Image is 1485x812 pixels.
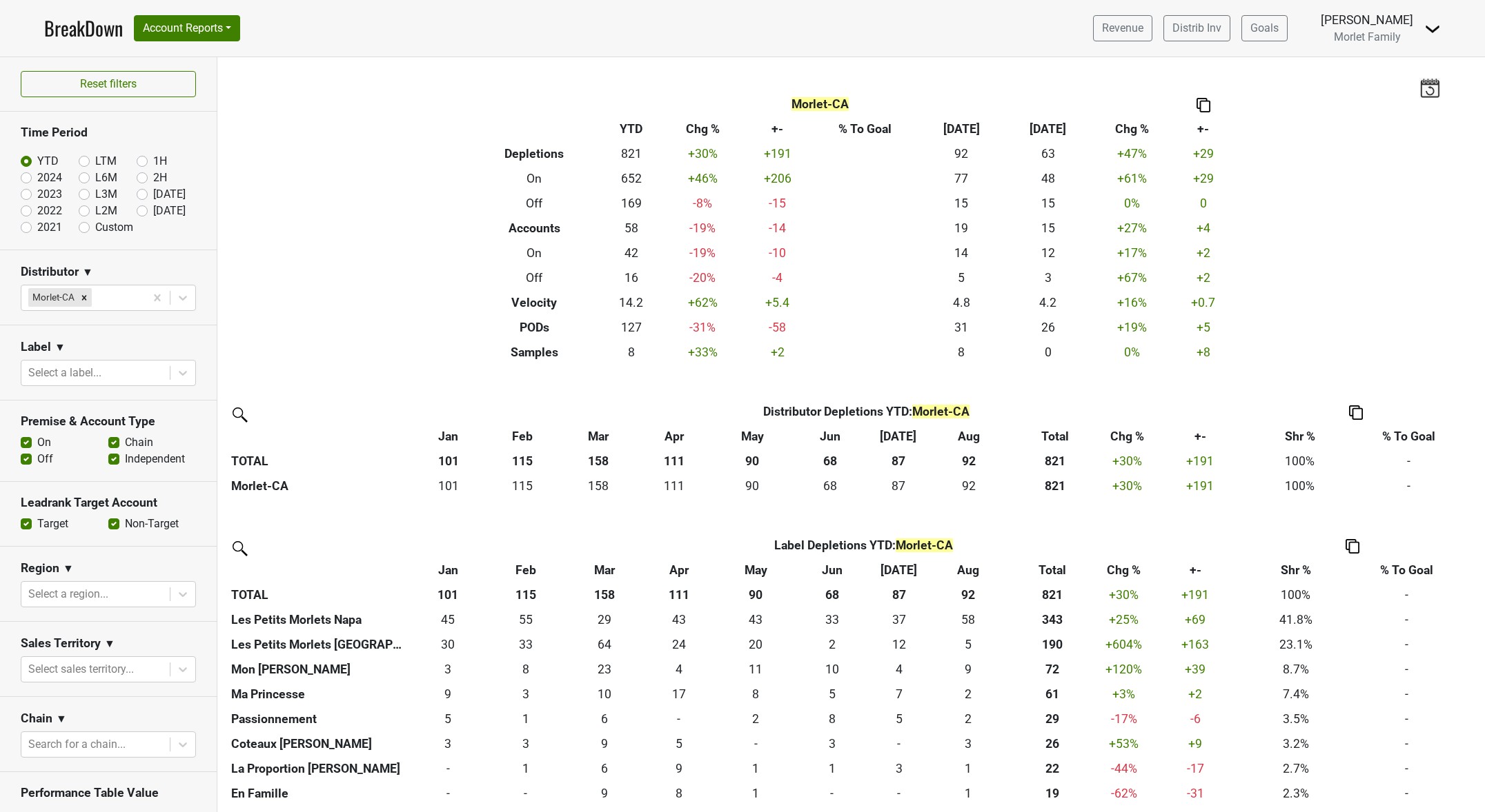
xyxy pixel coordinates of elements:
[1152,611,1239,629] div: +69
[469,166,601,191] th: On
[228,682,411,707] th: Ma Princesse
[1172,166,1234,191] td: +29
[872,660,927,678] div: 4
[567,558,642,582] th: Mar: activate to sort column ascending
[867,474,930,498] td: 87
[711,424,793,449] th: May: activate to sort column ascending
[600,166,662,191] td: 652
[799,660,865,678] div: 10
[28,288,77,306] div: Morlet-CA
[488,636,563,653] div: 33
[1152,424,1247,449] th: +-: activate to sort column ascending
[868,558,930,582] th: Jul: activate to sort column ascending
[1005,116,1092,141] th: [DATE]
[743,216,812,241] td: -14
[125,434,153,451] label: Chain
[796,632,869,657] td: 2
[488,660,563,678] div: 8
[645,660,712,678] div: 4
[868,607,930,632] td: 37
[716,657,796,682] td: 11
[228,403,250,425] img: filter
[95,219,133,236] label: Custom
[642,632,716,657] td: 24
[484,558,566,582] th: Feb: activate to sort column ascending
[743,340,812,365] td: +2
[642,682,716,707] td: 17
[1007,607,1099,632] th: 342.833
[1102,474,1152,498] td: +30 %
[1005,340,1092,365] td: 0
[1010,636,1096,653] div: 190
[21,496,196,510] h3: Leadrank Target Account
[1099,607,1149,632] td: +25 %
[1099,582,1149,607] td: +30 %
[570,636,639,653] div: 64
[1350,632,1463,657] td: -
[662,191,743,216] td: -8 %
[918,166,1005,191] td: 77
[918,216,1005,241] td: 19
[662,241,743,265] td: -19 %
[411,474,486,498] td: 101
[918,265,1005,290] td: 5
[570,611,639,629] div: 29
[1092,340,1172,365] td: 0 %
[1092,116,1172,141] th: Chg %
[153,203,186,219] label: [DATE]
[918,191,1005,216] td: 15
[485,449,560,474] th: 115
[600,315,662,340] td: 127
[1352,424,1465,449] th: % To Goal: activate to sort column ascending
[567,607,642,632] td: 29
[642,607,716,632] td: 43
[104,636,115,652] span: ▼
[796,582,869,607] th: 68
[56,711,67,727] span: ▼
[414,685,481,703] div: 9
[662,265,743,290] td: -20 %
[484,632,566,657] td: 33
[645,685,712,703] div: 17
[153,170,167,186] label: 2H
[1242,682,1350,707] td: 7.4%
[82,264,93,281] span: ▼
[600,191,662,216] td: 169
[1419,78,1440,97] img: last_updated_date
[1007,632,1099,657] th: 190.000
[1005,166,1092,191] td: 48
[37,153,59,170] label: YTD
[600,141,662,166] td: 821
[228,582,411,607] th: TOTAL
[716,632,796,657] td: 20
[868,582,930,607] th: 87
[489,477,556,495] div: 115
[567,632,642,657] td: 64
[21,71,196,97] button: Reset filters
[228,424,411,449] th: &nbsp;: activate to sort column ascending
[485,424,560,449] th: Feb: activate to sort column ascending
[488,685,563,703] div: 3
[1321,11,1413,29] div: [PERSON_NAME]
[868,682,930,707] td: 7
[1005,315,1092,340] td: 26
[930,424,1008,449] th: Aug: activate to sort column ascending
[95,153,117,170] label: LTM
[1005,191,1092,216] td: 15
[645,636,712,653] div: 24
[662,116,743,141] th: Chg %
[918,141,1005,166] td: 92
[411,558,485,582] th: Jan: activate to sort column ascending
[645,611,712,629] div: 43
[21,711,52,726] h3: Chain
[469,191,601,216] th: Off
[125,451,185,467] label: Independent
[1010,660,1096,678] div: 72
[1008,474,1102,498] th: 820.833
[228,449,411,474] th: TOTAL
[662,340,743,365] td: +33 %
[793,474,867,498] td: 68
[414,660,481,678] div: 3
[930,558,1007,582] th: Aug: activate to sort column ascending
[743,191,812,216] td: -15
